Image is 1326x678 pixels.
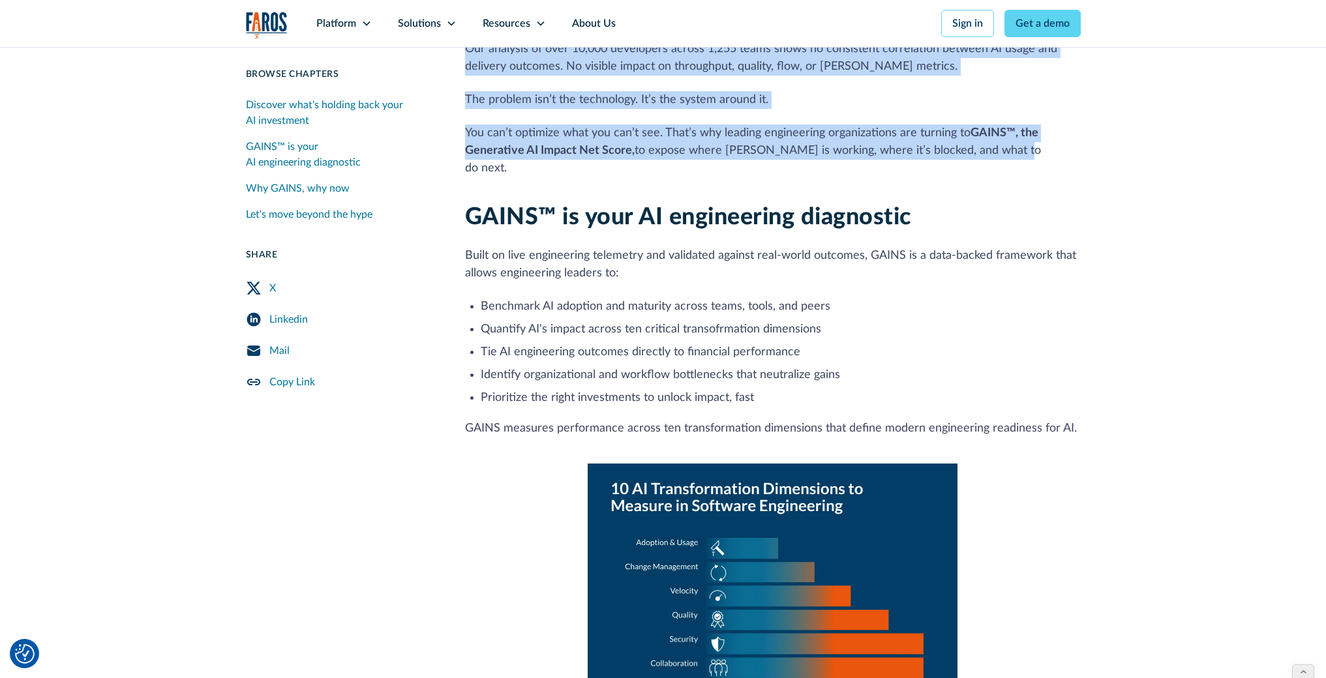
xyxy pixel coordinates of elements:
p: The problem isn’t the technology. It’s the system around it. [465,91,1081,109]
div: Discover what's holding back your AI investment [246,97,434,128]
p: Our analysis of over 10,000 developers across 1,255 teams shows no consistent correlation between... [465,40,1081,76]
a: home [246,12,288,38]
a: LinkedIn Share [246,304,434,335]
div: X [269,280,276,296]
a: Discover what's holding back your AI investment [246,92,434,134]
li: Prioritize the right investments to unlock impact, fast [481,389,1081,407]
a: Let's move beyond the hype [246,201,434,228]
div: Mail [269,343,290,359]
div: Share [246,248,434,262]
a: Why GAINS, why now [246,175,434,201]
div: Why GAINS, why now [246,181,350,196]
a: Mail Share [246,335,434,366]
div: Resources [483,16,530,31]
h2: GAINS™ is your AI engineering diagnostic [465,203,1081,231]
div: Browse Chapters [246,68,434,81]
li: Tie AI engineering outcomes directly to financial performance [481,344,1081,361]
p: You can’t optimize what you can’t see. That’s why leading engineering organizations are turning t... [465,125,1081,177]
a: Get a demo [1004,10,1081,37]
a: Twitter Share [246,273,434,304]
div: GAINS™ is your AI engineering diagnostic [246,139,434,170]
button: Cookie Settings [15,644,35,664]
p: Built on live engineering telemetry and validated against real-world outcomes, GAINS is a data-ba... [465,247,1081,282]
img: Revisit consent button [15,644,35,664]
li: Quantify AI's impact across ten critical transofrmation dimensions [481,321,1081,338]
strong: GAINS™, the Generative AI Impact Net Score, [465,127,1038,156]
img: Logo of the analytics and reporting company Faros. [246,12,288,38]
p: GAINS measures performance across ten transformation dimensions that define modern engineering re... [465,420,1081,437]
div: Let's move beyond the hype [246,207,372,222]
div: Linkedin [269,312,308,327]
a: Copy Link [246,366,434,398]
a: Sign in [941,10,994,37]
li: Identify organizational and workflow bottlenecks that neutralize gains [481,366,1081,384]
li: Benchmark AI adoption and maturity across teams, tools, and peers [481,298,1081,316]
div: Platform [316,16,356,31]
a: GAINS™ is your AI engineering diagnostic [246,134,434,175]
div: Copy Link [269,374,315,390]
div: Solutions [398,16,441,31]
